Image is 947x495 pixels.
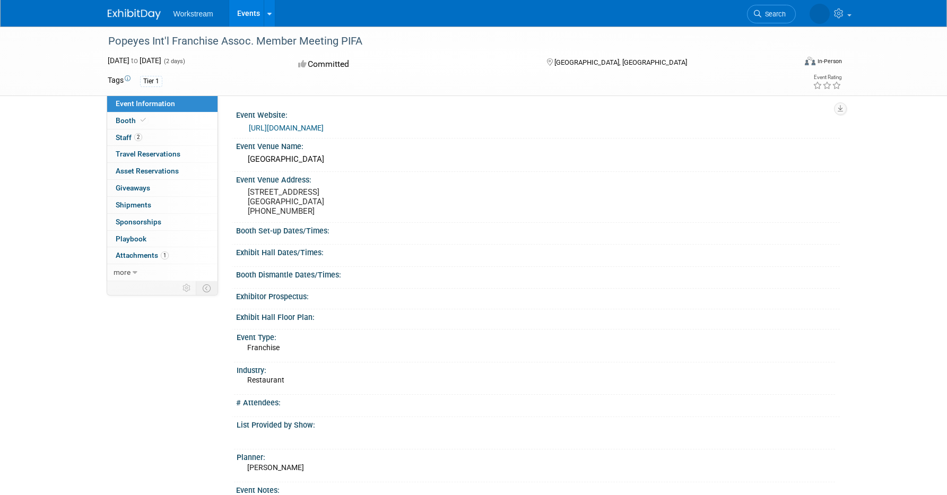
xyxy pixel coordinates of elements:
[107,146,218,162] a: Travel Reservations
[248,187,476,216] pre: [STREET_ADDRESS] [GEOGRAPHIC_DATA] [PHONE_NUMBER]
[236,395,840,408] div: # Attendees:
[196,281,218,295] td: Toggle Event Tabs
[108,75,131,87] td: Tags
[107,163,218,179] a: Asset Reservations
[116,184,150,192] span: Giveaways
[236,309,840,323] div: Exhibit Hall Floor Plan:
[141,117,146,123] i: Booth reservation complete
[116,167,179,175] span: Asset Reservations
[236,223,840,236] div: Booth Set-up Dates/Times:
[236,107,840,120] div: Event Website:
[116,235,146,243] span: Playbook
[178,281,196,295] td: Personalize Event Tab Strip
[116,116,148,125] span: Booth
[107,180,218,196] a: Giveaways
[236,172,840,185] div: Event Venue Address:
[747,5,796,23] a: Search
[107,112,218,129] a: Booth
[114,268,131,276] span: more
[249,124,324,132] a: [URL][DOMAIN_NAME]
[116,218,161,226] span: Sponsorships
[116,150,180,158] span: Travel Reservations
[116,99,175,108] span: Event Information
[161,251,169,259] span: 1
[107,95,218,112] a: Event Information
[247,343,280,352] span: Franchise
[107,214,218,230] a: Sponsorships
[805,57,815,65] img: Format-Inperson.png
[247,376,284,384] span: Restaurant
[810,4,830,24] img: Josh Lu
[236,289,840,302] div: Exhibitor Prospectus:
[554,58,687,66] span: [GEOGRAPHIC_DATA], [GEOGRAPHIC_DATA]
[107,231,218,247] a: Playbook
[237,449,835,463] div: Planner:
[116,133,142,142] span: Staff
[107,197,218,213] a: Shipments
[105,32,780,51] div: Popeyes Int'l Franchise Assoc. Member Meeting PIFA
[237,329,835,343] div: Event Type:
[236,245,840,258] div: Exhibit Hall Dates/Times:
[116,201,151,209] span: Shipments
[761,10,786,18] span: Search
[817,57,842,65] div: In-Person
[116,251,169,259] span: Attachments
[247,463,304,472] span: [PERSON_NAME]
[813,75,841,80] div: Event Rating
[129,56,140,65] span: to
[733,55,842,71] div: Event Format
[163,58,185,65] span: (2 days)
[236,267,840,280] div: Booth Dismantle Dates/Times:
[108,9,161,20] img: ExhibitDay
[140,76,162,87] div: Tier 1
[107,264,218,281] a: more
[107,247,218,264] a: Attachments1
[295,55,529,74] div: Committed
[108,56,161,65] span: [DATE] [DATE]
[237,362,835,376] div: Industry:
[236,138,840,152] div: Event Venue Name:
[134,133,142,141] span: 2
[244,151,832,168] div: [GEOGRAPHIC_DATA]
[173,10,213,18] span: Workstream
[237,417,835,430] div: List Provided by Show:
[107,129,218,146] a: Staff2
